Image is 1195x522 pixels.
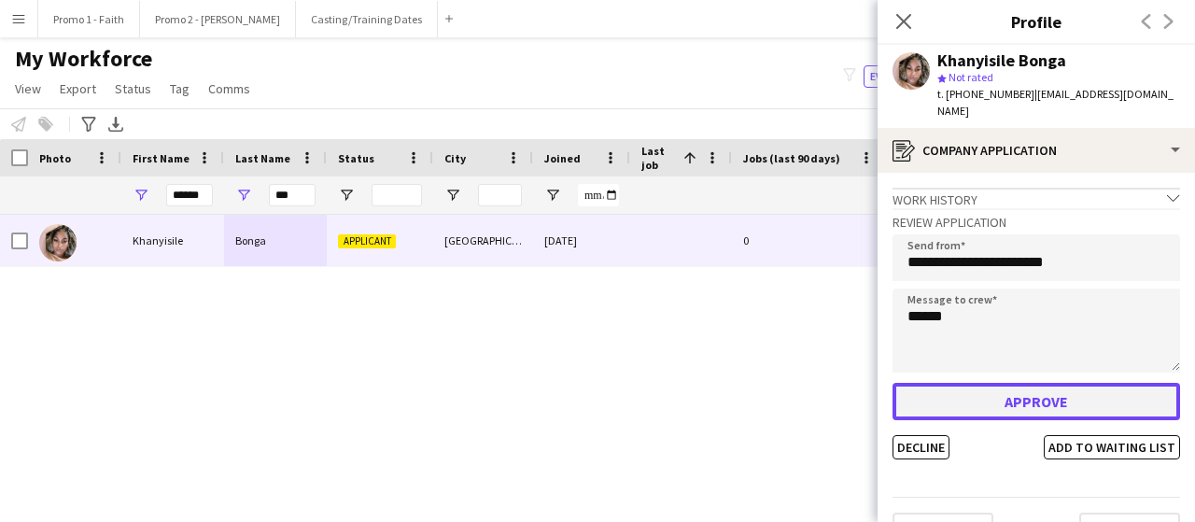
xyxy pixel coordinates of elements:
[338,187,355,204] button: Open Filter Menu
[544,187,561,204] button: Open Filter Menu
[296,1,438,37] button: Casting/Training Dates
[937,87,1034,101] span: t. [PHONE_NUMBER]
[77,113,100,135] app-action-btn: Advanced filters
[121,215,224,266] div: Khanyisile
[937,52,1066,69] div: Khanyisile Bonga
[864,65,963,88] button: Everyone11,021
[133,187,149,204] button: Open Filter Menu
[544,151,581,165] span: Joined
[235,187,252,204] button: Open Filter Menu
[893,214,1180,231] h3: Review Application
[39,151,71,165] span: Photo
[372,184,422,206] input: Status Filter Input
[578,184,619,206] input: Joined Filter Input
[52,77,104,101] a: Export
[444,151,466,165] span: City
[893,383,1180,420] button: Approve
[133,151,190,165] span: First Name
[478,184,522,206] input: City Filter Input
[162,77,197,101] a: Tag
[60,80,96,97] span: Export
[893,188,1180,208] div: Work history
[224,215,327,266] div: Bonga
[115,80,151,97] span: Status
[338,151,374,165] span: Status
[208,80,250,97] span: Comms
[166,184,213,206] input: First Name Filter Input
[140,1,296,37] button: Promo 2 - [PERSON_NAME]
[15,45,152,73] span: My Workforce
[7,77,49,101] a: View
[269,184,316,206] input: Last Name Filter Input
[338,234,396,248] span: Applicant
[38,1,140,37] button: Promo 1 - Faith
[878,9,1195,34] h3: Profile
[533,215,630,266] div: [DATE]
[201,77,258,101] a: Comms
[641,144,676,172] span: Last job
[105,113,127,135] app-action-btn: Export XLSX
[444,187,461,204] button: Open Filter Menu
[15,80,41,97] span: View
[732,215,886,266] div: 0
[1044,435,1180,459] button: Add to waiting list
[39,224,77,261] img: Khanyisile Bonga
[893,435,949,459] button: Decline
[743,151,840,165] span: Jobs (last 90 days)
[235,151,290,165] span: Last Name
[107,77,159,101] a: Status
[170,80,190,97] span: Tag
[433,215,533,266] div: [GEOGRAPHIC_DATA]
[878,128,1195,173] div: Company application
[949,70,993,84] span: Not rated
[937,87,1174,118] span: | [EMAIL_ADDRESS][DOMAIN_NAME]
